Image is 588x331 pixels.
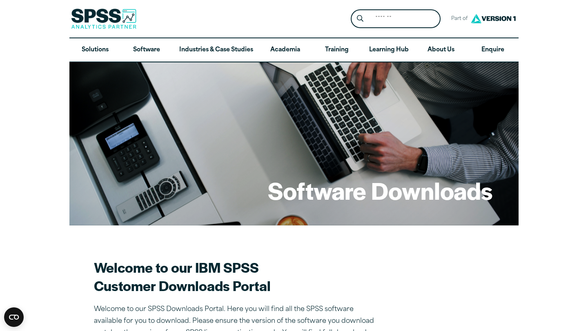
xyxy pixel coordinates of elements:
a: Industries & Case Studies [173,38,260,62]
nav: Desktop version of site main menu [69,38,519,62]
a: Training [311,38,363,62]
h2: Welcome to our IBM SPSS Customer Downloads Portal [94,258,380,295]
h1: Software Downloads [268,174,492,206]
button: Open CMP widget [4,307,24,327]
a: Academia [260,38,311,62]
a: Solutions [69,38,121,62]
img: Version1 Logo [469,11,518,26]
form: Site Header Search Form [351,9,441,29]
a: About Us [415,38,467,62]
span: Part of [447,13,469,25]
a: Learning Hub [363,38,415,62]
a: Software [121,38,172,62]
a: Enquire [467,38,519,62]
button: Search magnifying glass icon [353,11,368,26]
svg: Search magnifying glass icon [357,15,363,22]
img: SPSS Analytics Partner [71,9,136,29]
